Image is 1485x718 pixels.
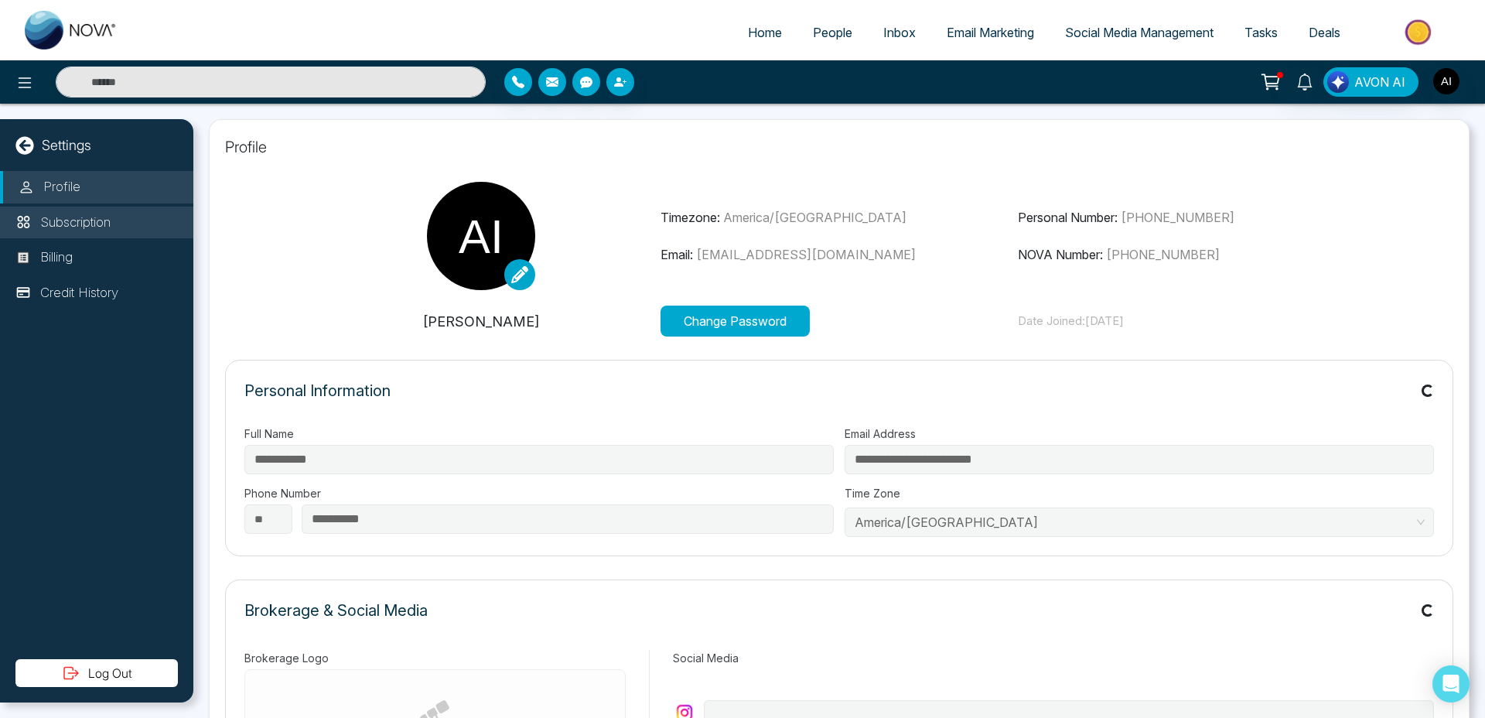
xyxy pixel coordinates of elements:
span: AVON AI [1354,73,1405,91]
p: [PERSON_NAME] [302,311,661,332]
span: Inbox [883,25,916,40]
img: Market-place.gif [1364,15,1476,50]
p: Personal Information [244,379,391,402]
span: Home [748,25,782,40]
span: Deals [1309,25,1340,40]
a: Tasks [1229,18,1293,47]
img: User Avatar [1433,68,1459,94]
p: Email: [661,245,1019,264]
span: People [813,25,852,40]
p: Personal Number: [1018,208,1376,227]
span: Tasks [1244,25,1278,40]
a: Social Media Management [1050,18,1229,47]
span: Email Marketing [947,25,1034,40]
label: Full Name [244,426,834,442]
p: Date Joined: [DATE] [1018,313,1376,330]
a: People [797,18,868,47]
a: Deals [1293,18,1356,47]
span: Social Media Management [1065,25,1214,40]
span: America/Toronto [855,511,1424,534]
span: [PHONE_NUMBER] [1106,247,1220,262]
button: Change Password [661,306,810,337]
label: Social Media [673,650,1434,666]
label: Time Zone [845,485,1434,501]
span: [PHONE_NUMBER] [1121,210,1234,225]
p: Subscription [40,213,111,233]
label: Brokerage Logo [244,650,626,666]
p: Profile [43,177,80,197]
span: [EMAIL_ADDRESS][DOMAIN_NAME] [696,247,916,262]
p: Billing [40,248,73,268]
label: Phone Number [244,485,834,501]
button: Log Out [15,659,178,687]
span: America/[GEOGRAPHIC_DATA] [723,210,906,225]
p: Profile [225,135,1453,159]
button: AVON AI [1323,67,1418,97]
img: Nova CRM Logo [25,11,118,50]
p: Settings [42,135,91,156]
img: Lead Flow [1327,71,1349,93]
label: Email Address [845,426,1434,442]
p: Credit History [40,283,118,303]
div: Open Intercom Messenger [1432,665,1470,703]
p: Timezone: [661,208,1019,227]
a: Inbox [868,18,931,47]
p: NOVA Number: [1018,245,1376,264]
a: Email Marketing [931,18,1050,47]
a: Home [732,18,797,47]
p: Brokerage & Social Media [244,599,428,622]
